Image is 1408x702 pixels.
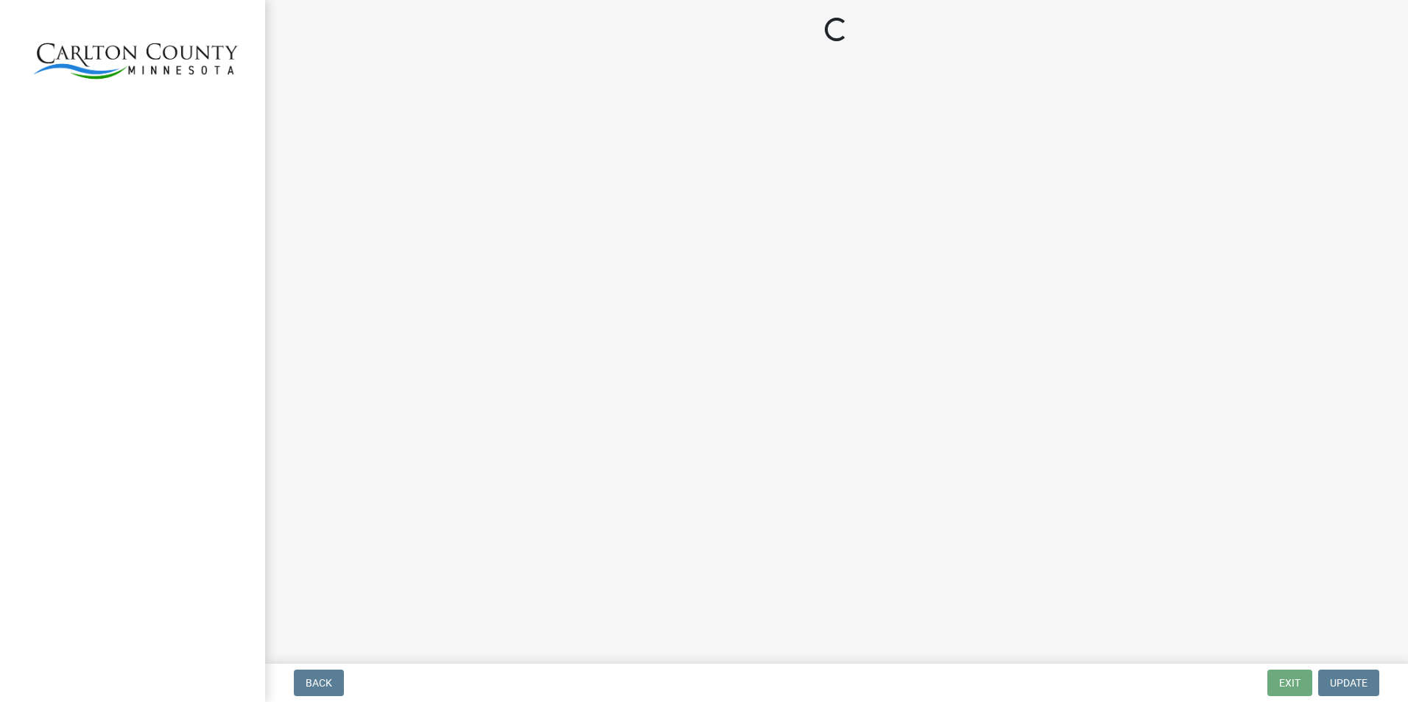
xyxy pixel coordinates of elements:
[306,677,332,689] span: Back
[1330,677,1367,689] span: Update
[1267,670,1312,696] button: Exit
[294,670,344,696] button: Back
[29,15,242,99] img: Carlton County, Minnesota
[1318,670,1379,696] button: Update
